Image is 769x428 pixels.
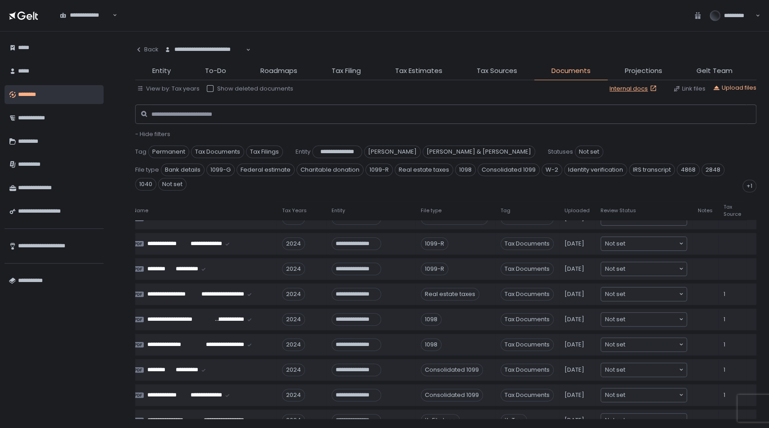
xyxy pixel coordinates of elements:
[601,207,636,214] span: Review Status
[601,414,687,427] div: Search for option
[575,146,603,158] span: Not set
[564,240,584,248] span: [DATE]
[742,180,756,192] div: +1
[564,164,627,176] span: Identity verification
[332,207,345,214] span: Entity
[54,6,117,25] div: Search for option
[501,313,554,326] span: Tax Documents
[601,338,687,351] div: Search for option
[625,66,662,76] span: Projections
[564,290,584,298] span: [DATE]
[551,66,591,76] span: Documents
[135,130,170,138] span: - Hide filters
[478,164,540,176] span: Consolidated 1099
[625,264,678,273] input: Search for option
[282,364,305,376] div: 2024
[135,148,146,156] span: Tag
[296,164,364,176] span: Charitable donation
[133,207,148,214] span: Name
[601,313,687,326] div: Search for option
[625,239,678,248] input: Search for option
[512,416,523,424] span: Tag
[135,46,159,54] div: Back
[395,164,453,176] span: Real estate taxes
[432,416,456,424] span: File type
[625,416,678,425] input: Search for option
[365,164,393,176] span: 1099-R
[723,204,741,217] span: Tax Source
[698,207,713,214] span: Notes
[282,338,305,351] div: 2024
[191,146,244,158] span: Tax Documents
[541,164,562,176] span: W-2
[148,146,189,158] span: Permanent
[713,84,756,92] button: Upload files
[206,164,235,176] span: 1099-G
[701,164,724,176] span: 2848
[332,66,361,76] span: Tax Filing
[421,288,479,301] div: Real estate taxes
[421,338,441,351] div: 1098
[421,263,448,275] div: 1099-R
[159,41,250,59] div: Search for option
[605,290,625,299] span: Not set
[605,264,625,273] span: Not set
[282,414,305,427] div: 2024
[605,365,625,374] span: Not set
[605,239,625,248] span: Not set
[135,41,159,59] button: Back
[421,364,483,376] div: Consolidated 1099
[625,340,678,349] input: Search for option
[564,315,584,323] span: [DATE]
[282,288,305,301] div: 2024
[137,85,200,93] button: View by: Tax years
[548,148,573,156] span: Statuses
[625,391,678,400] input: Search for option
[161,164,205,176] span: Bank details
[501,389,554,401] span: Tax Documents
[421,237,448,250] div: 1099-R
[696,66,733,76] span: Gelt Team
[282,263,305,275] div: 2024
[629,164,675,176] span: IRS transcript
[60,19,112,28] input: Search for option
[564,416,584,424] span: [DATE]
[564,341,584,349] span: [DATE]
[501,237,554,250] span: Tax Documents
[564,265,584,273] span: [DATE]
[723,315,725,323] span: 1
[282,313,305,326] div: 2024
[282,207,307,214] span: Tax Years
[673,85,705,93] button: Link files
[601,237,687,250] div: Search for option
[135,178,156,191] span: 1040
[282,237,305,250] div: 2024
[601,388,687,402] div: Search for option
[601,363,687,377] div: Search for option
[501,207,510,214] span: Tag
[501,288,554,301] span: Tax Documents
[164,54,245,63] input: Search for option
[421,313,441,326] div: 1098
[152,66,171,76] span: Entity
[723,366,725,374] span: 1
[477,66,517,76] span: Tax Sources
[205,66,226,76] span: To-Do
[723,391,725,399] span: 1
[610,85,659,93] a: Internal docs
[246,146,283,158] span: Tax Filings
[564,207,590,214] span: Uploaded
[601,287,687,301] div: Search for option
[723,341,725,349] span: 1
[455,164,476,176] span: 1098
[501,338,554,351] span: Tax Documents
[564,366,584,374] span: [DATE]
[158,178,187,191] span: Not set
[260,66,297,76] span: Roadmaps
[677,164,700,176] span: 4868
[605,315,625,324] span: Not set
[395,66,442,76] span: Tax Estimates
